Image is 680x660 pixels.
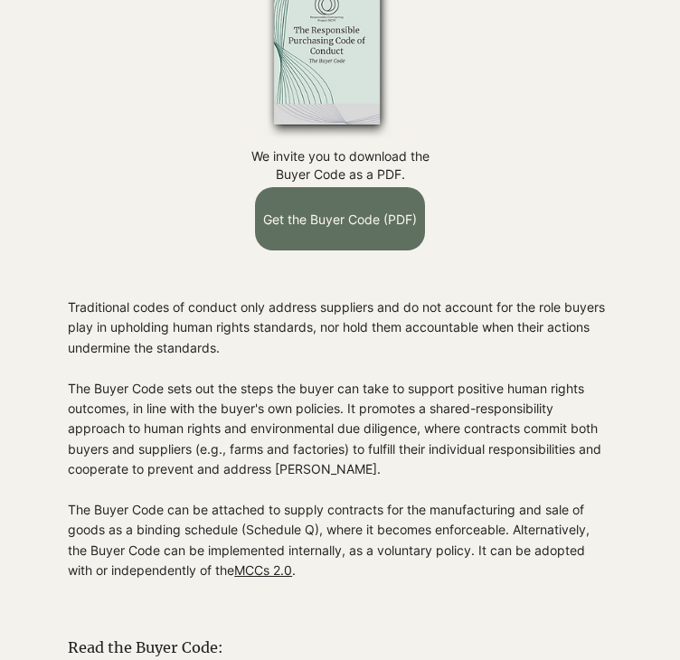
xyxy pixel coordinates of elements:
span: Get the Buyer Code (PDF) [263,212,417,227]
p: The Buyer Code can be attached to supply contracts for the manufacturing and sale of goods as a b... [68,500,612,581]
p: The Buyer Code sets out the steps the buyer can take to support positive human rights outcomes, i... [68,379,612,480]
a: MCCs 2.0 [234,562,292,578]
a: Get the Buyer Code (PDF) [255,187,425,250]
p: Traditional codes of conduct only address suppliers and do not account for the role buyers play i... [68,297,612,379]
p: We invite you to download the Buyer Code as a PDF. [234,147,446,183]
p: ​ [68,479,612,499]
h2: Read the Buyer Code: [68,637,496,658]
